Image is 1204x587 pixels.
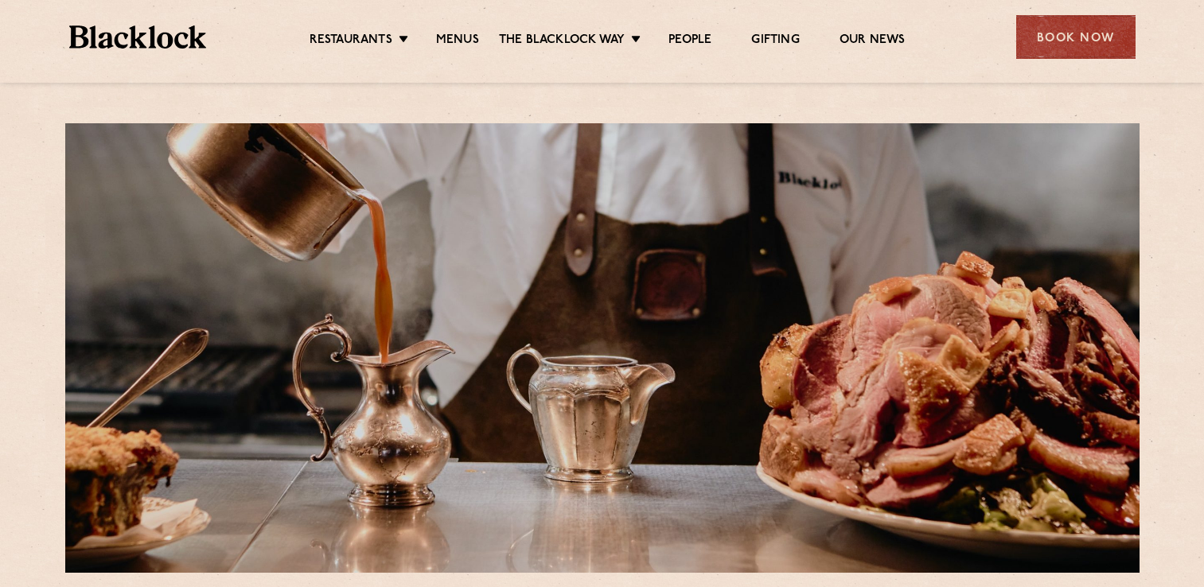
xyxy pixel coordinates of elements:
[1016,15,1136,59] div: Book Now
[840,33,906,50] a: Our News
[751,33,799,50] a: Gifting
[310,33,392,50] a: Restaurants
[668,33,711,50] a: People
[436,33,479,50] a: Menus
[69,25,207,49] img: BL_Textured_Logo-footer-cropped.svg
[499,33,625,50] a: The Blacklock Way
